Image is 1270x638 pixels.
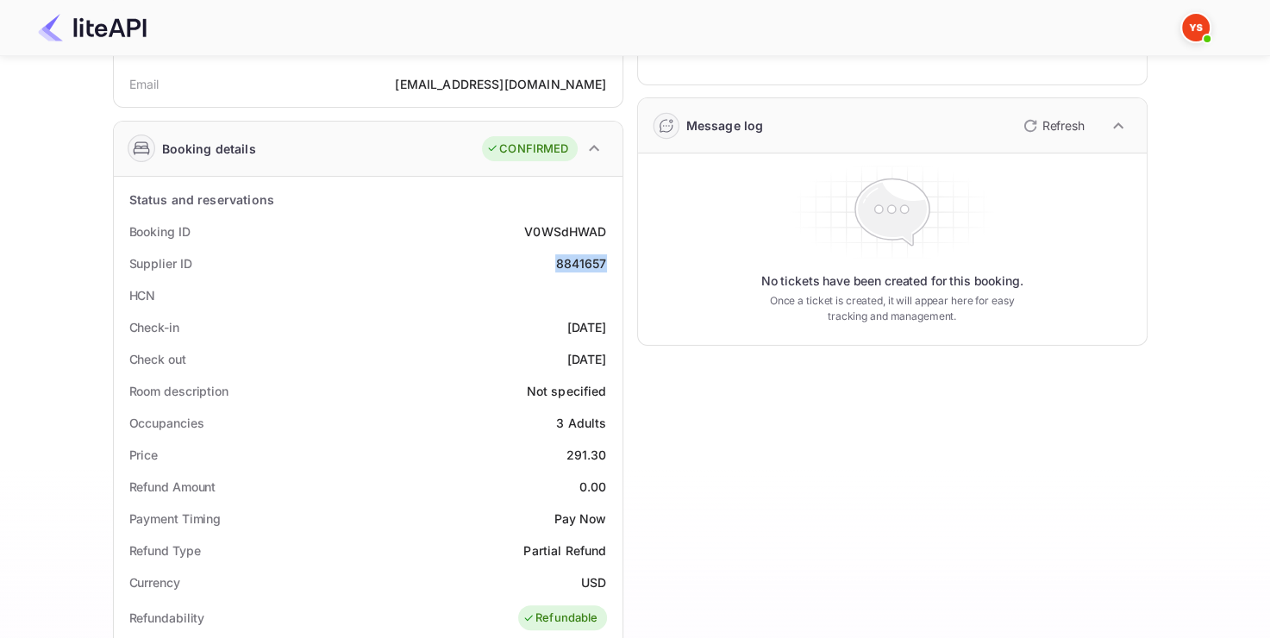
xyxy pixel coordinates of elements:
[756,293,1029,324] p: Once a ticket is created, it will appear here for easy tracking and management.
[129,573,180,591] div: Currency
[556,414,606,432] div: 3 Adults
[1013,112,1092,140] button: Refresh
[761,272,1023,290] p: No tickets have been created for this booking.
[129,414,204,432] div: Occupancies
[162,140,256,158] div: Booking details
[566,446,607,464] div: 291.30
[129,510,222,528] div: Payment Timing
[686,116,764,134] div: Message log
[1042,116,1085,134] p: Refresh
[395,75,606,93] div: [EMAIL_ADDRESS][DOMAIN_NAME]
[129,350,186,368] div: Check out
[129,286,156,304] div: HCN
[129,191,274,209] div: Status and reservations
[555,254,606,272] div: 8841657
[129,446,159,464] div: Price
[129,382,228,400] div: Room description
[567,350,607,368] div: [DATE]
[581,573,606,591] div: USD
[129,254,192,272] div: Supplier ID
[523,541,606,560] div: Partial Refund
[554,510,606,528] div: Pay Now
[129,478,216,496] div: Refund Amount
[129,541,201,560] div: Refund Type
[579,478,607,496] div: 0.00
[567,318,607,336] div: [DATE]
[129,75,160,93] div: Email
[38,14,147,41] img: LiteAPI Logo
[522,610,598,627] div: Refundable
[1182,14,1210,41] img: Yandex Support
[129,318,179,336] div: Check-in
[129,609,205,627] div: Refundability
[129,222,191,241] div: Booking ID
[527,382,607,400] div: Not specified
[524,222,606,241] div: V0WSdHWAD
[486,141,568,158] div: CONFIRMED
